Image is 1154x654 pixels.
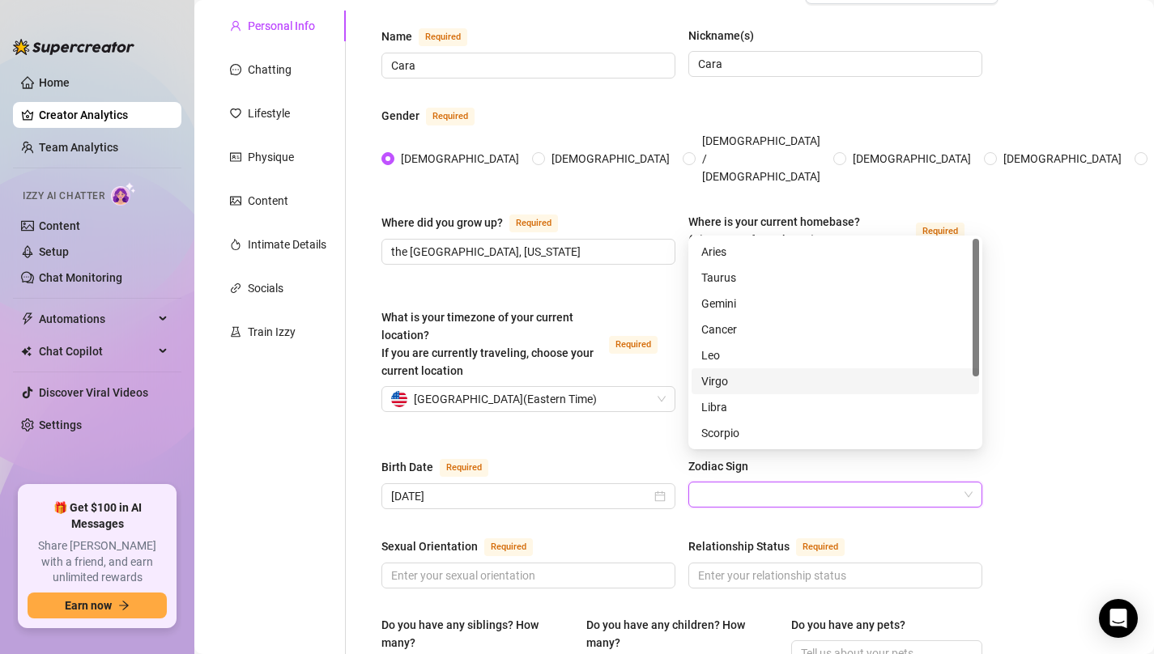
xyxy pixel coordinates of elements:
div: Where is your current homebase? (City/Area of your home) [688,213,909,248]
img: AI Chatter [111,182,136,206]
img: us [391,391,407,407]
div: Sexual Orientation [381,537,478,555]
span: [DEMOGRAPHIC_DATA] [997,150,1128,168]
a: Team Analytics [39,141,118,154]
div: Do you have any pets? [791,616,905,634]
div: Train Izzy [248,323,296,341]
span: Required [796,538,845,556]
span: Required [509,214,558,232]
div: Where did you grow up? [381,214,503,231]
div: Scorpio [701,424,969,442]
label: Birth Date [381,457,506,477]
div: Intimate Details [248,236,326,253]
div: Socials [248,279,283,297]
input: Name [391,57,662,74]
span: 🎁 Get $100 in AI Messages [28,500,167,532]
img: logo-BBDzfeDw.svg [13,39,134,55]
span: arrow-right [118,600,130,611]
span: Required [484,538,533,556]
span: Earn now [65,599,112,612]
span: [DEMOGRAPHIC_DATA] [846,150,977,168]
div: Virgo [701,372,969,390]
div: Libra [692,394,979,420]
div: Aries [692,239,979,265]
span: link [230,282,241,294]
div: Relationship Status [688,537,790,555]
input: Where did you grow up? [391,243,662,261]
div: Taurus [692,265,979,291]
div: Lifestyle [248,104,290,122]
span: experiment [230,326,241,338]
div: Leo [701,346,969,364]
span: idcard [230,151,241,163]
div: Name [381,28,412,45]
div: Gender [381,107,419,125]
label: Where did you grow up? [381,213,576,232]
label: Do you have any siblings? How many? [381,616,573,652]
label: Do you have any children? How many? [586,616,778,652]
a: Setup [39,245,69,258]
div: Do you have any siblings? How many? [381,616,562,652]
label: Gender [381,106,492,125]
label: Do you have any pets? [791,616,917,634]
span: Required [916,223,965,240]
span: Chat Copilot [39,338,154,364]
label: Relationship Status [688,537,862,556]
div: Cancer [692,316,979,342]
div: Taurus [701,269,969,287]
div: Nickname(s) [688,27,754,45]
input: Sexual Orientation [391,567,662,584]
span: message [230,64,241,75]
a: Settings [39,418,82,431]
input: Nickname(s) [698,55,969,73]
button: Earn nowarrow-right [28,592,167,618]
a: Chat Monitoring [39,271,122,284]
div: Scorpio [692,420,979,446]
div: Leo [692,342,979,368]
img: Chat Copilot [21,346,32,357]
span: user [230,20,241,32]
a: Discover Viral Videos [39,386,148,399]
span: heart [230,108,241,119]
span: [GEOGRAPHIC_DATA] ( Eastern Time ) [414,387,597,411]
label: Nickname(s) [688,27,765,45]
span: [DEMOGRAPHIC_DATA] [394,150,526,168]
div: Birth Date [381,458,433,476]
label: Zodiac Sign [688,457,760,475]
label: Name [381,27,485,46]
div: Physique [248,148,294,166]
div: Gemini [692,291,979,316]
div: Do you have any children? How many? [586,616,767,652]
a: Home [39,76,70,89]
input: Relationship Status [698,567,969,584]
a: Creator Analytics [39,102,168,128]
span: picture [230,195,241,206]
span: [DEMOGRAPHIC_DATA] [545,150,676,168]
div: Personal Info [248,17,315,35]
input: Birth Date [391,487,651,505]
span: Share [PERSON_NAME] with a friend, and earn unlimited rewards [28,538,167,586]
div: Gemini [701,295,969,312]
span: fire [230,239,241,250]
span: [DEMOGRAPHIC_DATA] / [DEMOGRAPHIC_DATA] [696,132,827,185]
span: Izzy AI Chatter [23,189,104,204]
span: Required [440,459,488,477]
span: Automations [39,306,154,332]
span: What is your timezone of your current location? If you are currently traveling, choose your curre... [381,311,594,377]
a: Content [39,219,80,232]
div: Chatting [248,61,292,79]
div: Cancer [701,321,969,338]
div: Open Intercom Messenger [1099,599,1138,638]
div: Zodiac Sign [688,457,748,475]
span: Required [609,336,658,354]
div: Content [248,192,288,210]
span: thunderbolt [21,312,34,325]
span: Required [426,108,475,125]
span: Required [419,28,467,46]
div: Virgo [692,368,979,394]
label: Sexual Orientation [381,537,551,556]
label: Where is your current homebase? (City/Area of your home) [688,213,982,248]
div: Libra [701,398,969,416]
div: Aries [701,243,969,261]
